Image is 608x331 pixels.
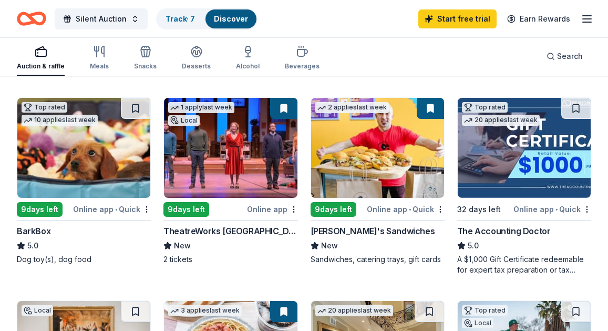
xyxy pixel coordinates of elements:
button: Track· 7Discover [156,8,257,29]
div: 9 days left [17,202,63,217]
a: Image for TheatreWorks Silicon Valley1 applylast weekLocal9days leftOnline appTheatreWorks [GEOGR... [163,97,297,265]
div: Snacks [134,62,157,71]
div: Local [462,318,493,328]
a: Home [17,6,46,31]
button: Search [538,46,591,67]
span: 5.0 [468,239,479,252]
div: [PERSON_NAME]'s Sandwiches [311,225,435,237]
div: Desserts [182,62,211,71]
div: 20 applies last week [315,305,393,316]
img: Image for Ike's Sandwiches [311,98,444,198]
div: 3 applies last week [168,305,242,316]
div: Meals [90,62,109,71]
div: A $1,000 Gift Certificate redeemable for expert tax preparation or tax resolution services—recipi... [457,254,591,275]
a: Earn Rewards [501,9,576,28]
button: Desserts [182,41,211,76]
span: Silent Auction [76,13,127,25]
div: Top rated [462,102,508,113]
div: 9 days left [163,202,209,217]
div: Dog toy(s), dog food [17,254,151,265]
span: New [321,239,338,252]
span: • [115,205,117,214]
a: Image for The Accounting DoctorTop rated20 applieslast week32 days leftOnline app•QuickThe Accoun... [457,97,591,275]
a: Image for Ike's Sandwiches2 applieslast week9days leftOnline app•Quick[PERSON_NAME]'s SandwichesN... [311,97,445,265]
div: Alcohol [236,62,260,71]
div: Local [22,305,53,316]
div: TheatreWorks [GEOGRAPHIC_DATA] [163,225,297,237]
div: Sandwiches, catering trays, gift cards [311,254,445,265]
img: Image for The Accounting Doctor [458,98,591,198]
div: 20 applies last week [462,115,540,126]
div: Online app [247,203,298,216]
div: BarkBox [17,225,50,237]
a: Image for BarkBoxTop rated10 applieslast week9days leftOnline app•QuickBarkBox5.0Dog toy(s), dog ... [17,97,151,265]
div: 1 apply last week [168,102,234,113]
span: 5.0 [27,239,38,252]
span: • [555,205,558,214]
button: Meals [90,41,109,76]
button: Silent Auction [55,8,148,29]
div: Online app Quick [513,203,591,216]
a: Discover [214,14,248,23]
div: 10 applies last week [22,115,98,126]
button: Alcohol [236,41,260,76]
div: Beverages [285,62,320,71]
button: Beverages [285,41,320,76]
a: Start free trial [418,9,497,28]
img: Image for BarkBox [17,98,150,198]
span: Search [557,50,583,63]
div: Online app Quick [73,203,151,216]
img: Image for TheatreWorks Silicon Valley [164,98,297,198]
a: Track· 7 [166,14,195,23]
button: Snacks [134,41,157,76]
div: Top rated [462,305,508,316]
div: 9 days left [311,202,356,217]
span: New [174,239,191,252]
div: 32 days left [457,203,501,216]
span: • [409,205,411,214]
div: Local [168,115,200,126]
div: 2 tickets [163,254,297,265]
button: Auction & raffle [17,41,65,76]
div: The Accounting Doctor [457,225,551,237]
div: Top rated [22,102,67,113]
div: Auction & raffle [17,62,65,71]
div: 2 applies last week [315,102,389,113]
div: Online app Quick [367,203,445,216]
